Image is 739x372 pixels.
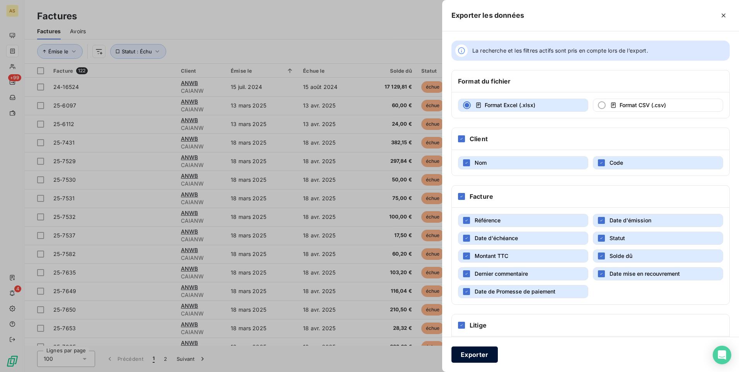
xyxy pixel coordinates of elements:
button: Date mise en recouvrement [593,267,723,280]
button: Exporter [451,346,498,363]
span: Statut [610,235,625,241]
span: Référence [475,217,501,224]
h6: Format du fichier [458,77,511,86]
span: Date d'échéance [475,235,518,241]
span: Format CSV (.csv) [620,102,666,108]
h6: Client [470,134,488,143]
span: Date d'émission [610,217,651,224]
span: La recherche et les filtres actifs sont pris en compte lors de l’export. [472,47,648,55]
button: Référence [458,214,588,227]
h6: Facture [470,192,493,201]
button: Code [593,156,723,169]
button: Format Excel (.xlsx) [458,99,588,112]
div: Open Intercom Messenger [713,346,731,364]
span: Date mise en recouvrement [610,270,680,277]
span: Montant TTC [475,253,508,259]
button: Date de Promesse de paiement [458,285,588,298]
button: Date d'émission [593,214,723,227]
button: Nom [458,156,588,169]
h5: Exporter les données [451,10,524,21]
button: Montant TTC [458,249,588,263]
span: Dernier commentaire [475,270,528,277]
span: Solde dû [610,253,632,259]
span: Format Excel (.xlsx) [485,102,535,108]
span: Nom [475,159,487,166]
h6: Litige [470,321,487,330]
button: Date d'échéance [458,232,588,245]
span: Date de Promesse de paiement [475,288,555,295]
span: Code [610,159,623,166]
button: Dernier commentaire [458,267,588,280]
button: Statut [593,232,723,245]
button: Solde dû [593,249,723,263]
button: Format CSV (.csv) [593,99,723,112]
